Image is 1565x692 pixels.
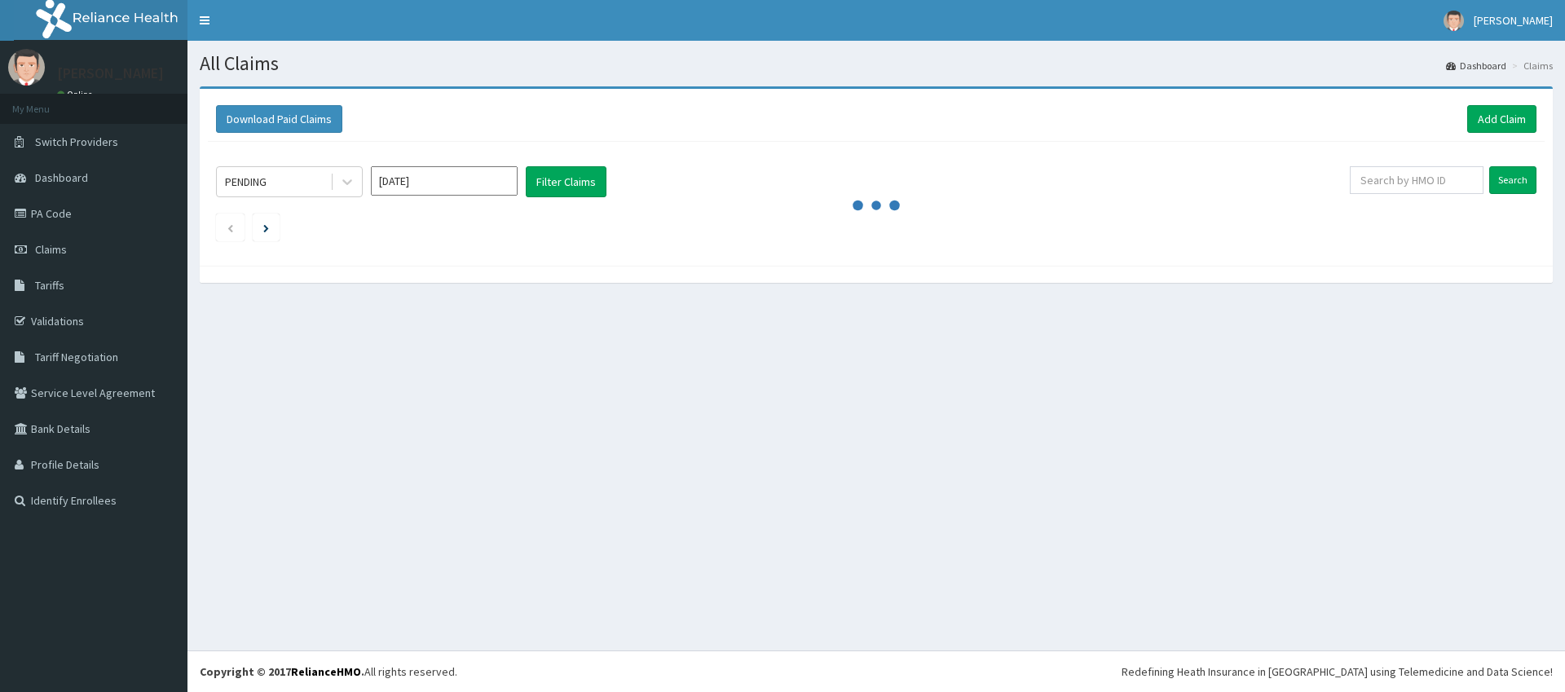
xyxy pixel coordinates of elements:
strong: Copyright © 2017 . [200,664,364,679]
img: User Image [8,49,45,86]
span: [PERSON_NAME] [1474,13,1553,28]
span: Dashboard [35,170,88,185]
button: Download Paid Claims [216,105,342,133]
a: RelianceHMO [291,664,361,679]
h1: All Claims [200,53,1553,74]
img: User Image [1444,11,1464,31]
div: Redefining Heath Insurance in [GEOGRAPHIC_DATA] using Telemedicine and Data Science! [1122,663,1553,680]
div: PENDING [225,174,267,190]
input: Search by HMO ID [1350,166,1483,194]
input: Search [1489,166,1536,194]
footer: All rights reserved. [187,650,1565,692]
a: Online [57,89,96,100]
a: Dashboard [1446,59,1506,73]
a: Previous page [227,220,234,235]
svg: audio-loading [852,181,901,230]
p: [PERSON_NAME] [57,66,164,81]
a: Add Claim [1467,105,1536,133]
li: Claims [1508,59,1553,73]
button: Filter Claims [526,166,606,197]
span: Tariff Negotiation [35,350,118,364]
span: Claims [35,242,67,257]
span: Tariffs [35,278,64,293]
a: Next page [263,220,269,235]
span: Switch Providers [35,134,118,149]
input: Select Month and Year [371,166,518,196]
